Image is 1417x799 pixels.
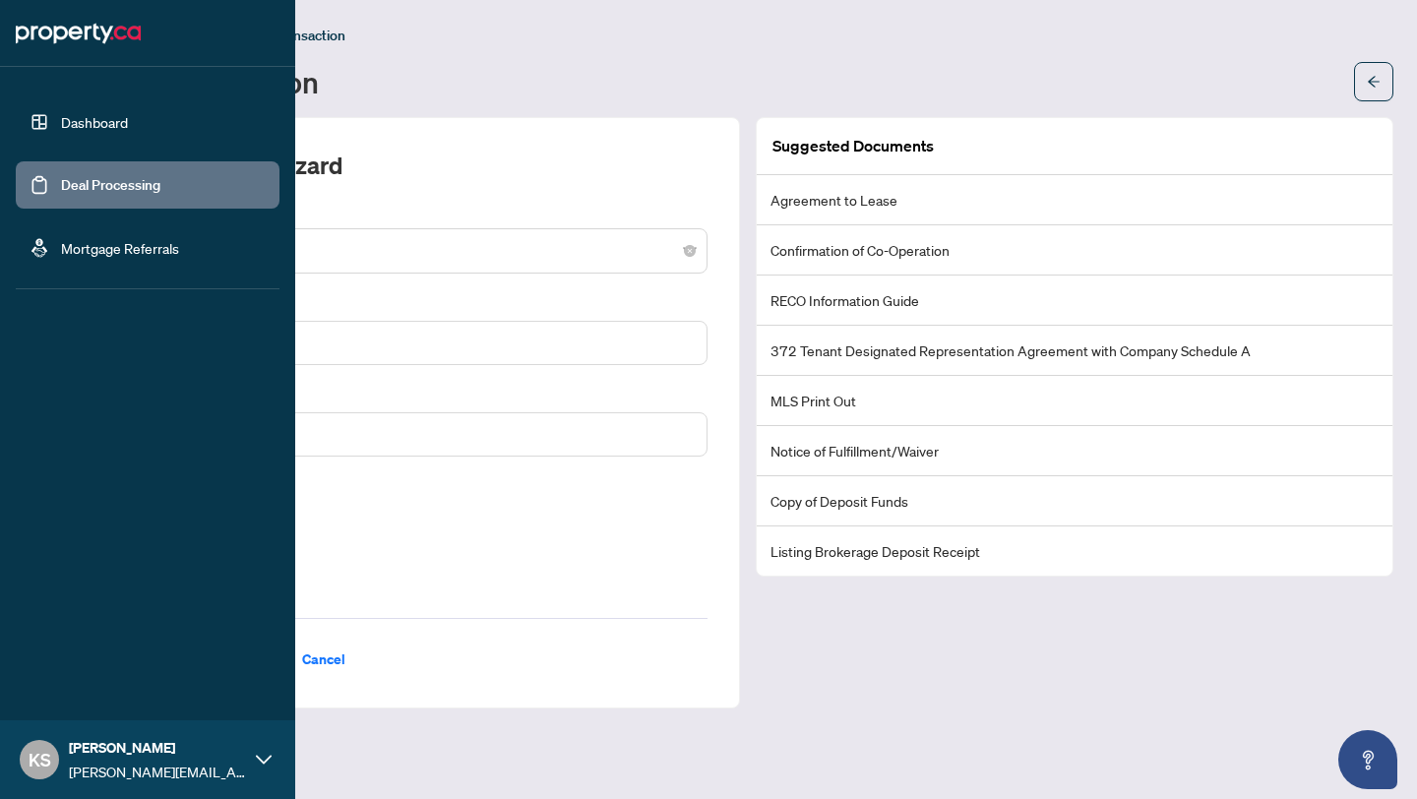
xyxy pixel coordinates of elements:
li: Copy of Deposit Funds [757,476,1392,526]
span: [PERSON_NAME] [69,737,246,759]
label: Direct/Indirect Interest [135,480,708,502]
a: Dashboard [61,113,128,131]
article: Suggested Documents [772,134,934,158]
li: Agreement to Lease [757,175,1392,225]
span: arrow-left [1367,75,1381,89]
img: logo [16,18,141,49]
label: Exclusive [135,549,708,571]
label: Property Address [135,389,708,410]
li: 372 Tenant Designated Representation Agreement with Company Schedule A [757,326,1392,376]
a: Deal Processing [61,176,160,194]
li: Listing Brokerage Deposit Receipt [757,526,1392,576]
span: close-circle [684,245,696,257]
span: [PERSON_NAME][EMAIL_ADDRESS][DOMAIN_NAME] [69,761,246,782]
li: RECO Information Guide [757,276,1392,326]
button: Open asap [1338,730,1397,789]
label: Transaction Type [135,205,708,226]
span: Co-op Side Lease [147,232,696,270]
span: Cancel [302,644,345,675]
li: Notice of Fulfillment/Waiver [757,426,1392,476]
span: KS [29,746,51,773]
label: MLS Number [135,297,708,319]
a: Mortgage Referrals [61,239,179,257]
button: Cancel [286,643,361,676]
li: Confirmation of Co-Operation [757,225,1392,276]
li: MLS Print Out [757,376,1392,426]
span: Add Transaction [245,27,345,44]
